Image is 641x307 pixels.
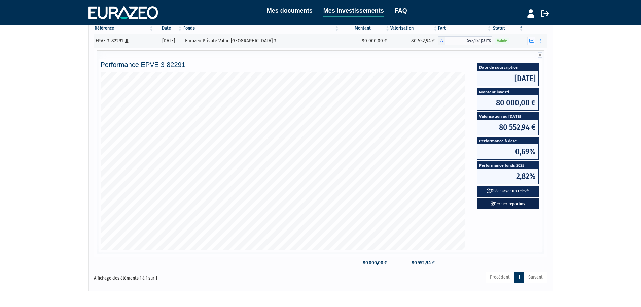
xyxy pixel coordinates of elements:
[340,34,390,48] td: 80 000,00 €
[94,23,154,34] th: Référence : activer pour trier la colonne par ordre croissant
[492,23,524,34] th: Statut : activer pour trier la colonne par ordre d&eacute;croissant
[390,257,438,269] td: 80 552,94 €
[267,6,313,16] a: Mes documents
[477,137,538,144] span: Performance à date
[340,257,390,269] td: 80 000,00 €
[486,272,514,283] a: Précédent
[524,272,547,283] a: Suivant
[477,144,538,159] span: 0,69%
[94,271,277,282] div: Affichage des éléments 1 à 1 sur 1
[477,71,538,86] span: [DATE]
[154,23,183,34] th: Date: activer pour trier la colonne par ordre croissant
[514,272,524,283] a: 1
[323,6,384,17] a: Mes investissements
[477,120,538,135] span: 80 552,94 €
[477,113,538,120] span: Valorisation au [DATE]
[445,36,492,45] span: 542,152 parts
[185,37,337,44] div: Eurazeo Private Value [GEOGRAPHIC_DATA] 3
[88,6,158,19] img: 1732889491-logotype_eurazeo_blanc_rvb.png
[477,88,538,95] span: Montant investi
[156,37,180,44] div: [DATE]
[495,38,509,44] span: Valide
[477,198,539,210] a: Dernier reporting
[125,39,129,43] i: [Français] Personne physique
[340,23,390,34] th: Montant: activer pour trier la colonne par ordre croissant
[477,64,538,71] span: Date de souscription
[438,36,492,45] div: A - Eurazeo Private Value Europe 3
[438,23,492,34] th: Part: activer pour trier la colonne par ordre croissant
[477,95,538,110] span: 80 000,00 €
[395,6,407,16] a: FAQ
[183,23,340,34] th: Fonds: activer pour trier la colonne par ordre croissant
[477,162,538,169] span: Performance fonds 2025
[477,186,539,197] button: Télécharger un relevé
[438,36,445,45] span: A
[101,61,541,68] h4: Performance EPVE 3-82291
[390,23,438,34] th: Valorisation: activer pour trier la colonne par ordre croissant
[477,169,538,184] span: 2,82%
[96,37,152,44] div: EPVE 3-82291
[390,34,438,48] td: 80 552,94 €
